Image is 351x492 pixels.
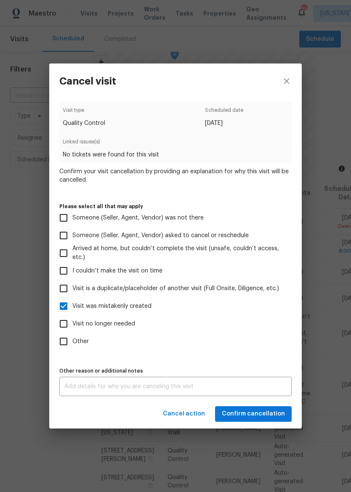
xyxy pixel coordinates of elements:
span: Someone (Seller, Agent, Vendor) asked to cancel or reschedule [72,231,249,240]
span: Someone (Seller, Agent, Vendor) was not there [72,214,204,222]
span: Other [72,337,89,346]
span: Scheduled date [205,106,243,119]
span: Confirm your visit cancellation by providing an explanation for why this visit will be cancelled. [59,167,292,184]
span: Visit was mistakenly created [72,302,152,311]
span: I couldn’t make the visit on time [72,267,162,275]
span: Linked issues(s) [63,138,288,151]
button: Confirm cancellation [215,406,292,422]
label: Other reason or additional notes [59,368,292,373]
span: Arrived at home, but couldn’t complete the visit (unsafe, couldn’t access, etc.) [72,244,285,262]
span: Visit type [63,106,105,119]
span: Cancel action [163,409,205,419]
span: Visit no longer needed [72,320,135,328]
span: Confirm cancellation [222,409,285,419]
button: close [271,63,302,99]
label: Please select all that may apply [59,204,292,209]
span: Visit is a duplicate/placeholder of another visit (Full Onsite, Diligence, etc.) [72,284,279,293]
span: No tickets were found for this visit [63,151,288,159]
button: Cancel action [160,406,208,422]
span: Quality Control [63,119,105,127]
span: [DATE] [205,119,243,127]
h3: Cancel visit [59,75,116,87]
